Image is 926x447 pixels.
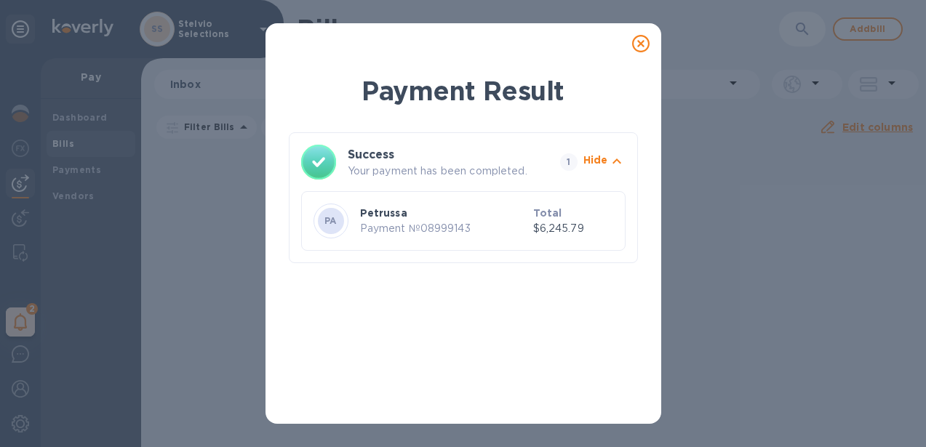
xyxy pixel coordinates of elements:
[560,153,578,171] span: 1
[324,215,337,226] b: PA
[583,153,626,172] button: Hide
[360,221,527,236] p: Payment № 08999143
[360,206,527,220] p: Petrussa
[348,146,534,164] h3: Success
[533,221,613,236] p: $6,245.79
[583,153,608,167] p: Hide
[289,73,638,109] h1: Payment Result
[348,164,554,179] p: Your payment has been completed.
[533,207,562,219] b: Total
